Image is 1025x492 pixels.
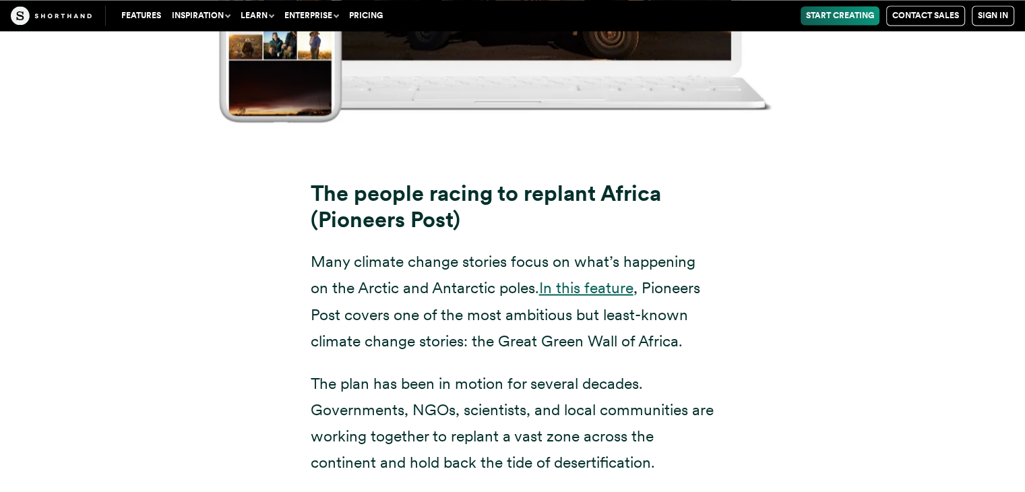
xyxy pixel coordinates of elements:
p: Many climate change stories focus on what’s happening on the Arctic and Antarctic poles. , Pionee... [311,248,715,353]
a: Contact Sales [886,5,965,26]
a: Pricing [344,6,388,25]
a: Start Creating [801,6,879,25]
a: Features [116,6,166,25]
button: Enterprise [279,6,344,25]
a: In this feature [539,278,633,297]
button: Learn [235,6,279,25]
button: Inspiration [166,6,235,25]
strong: The people racing to replant Africa (Pioneers Post) [311,179,661,232]
p: The plan has been in motion for several decades. Governments, NGOs, scientists, and local communi... [311,370,715,475]
img: The Craft [11,6,92,25]
a: Sign in [972,5,1014,26]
